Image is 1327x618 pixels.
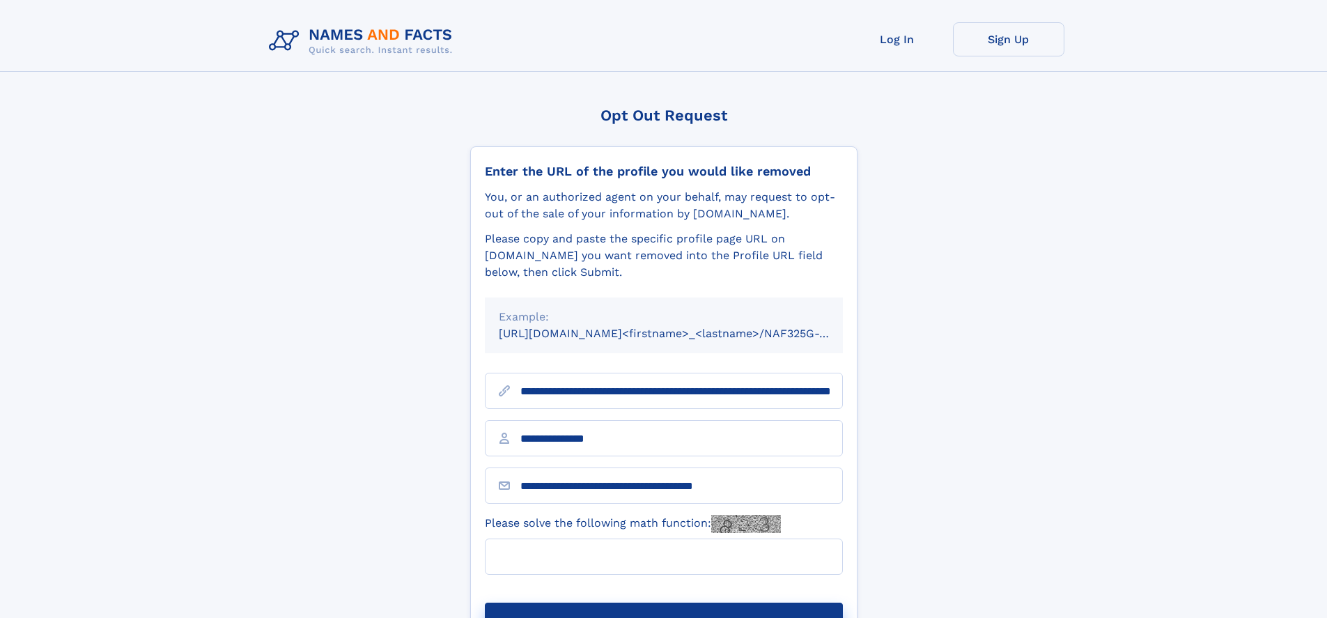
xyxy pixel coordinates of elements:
[953,22,1064,56] a: Sign Up
[470,107,857,124] div: Opt Out Request
[485,164,843,179] div: Enter the URL of the profile you would like removed
[485,189,843,222] div: You, or an authorized agent on your behalf, may request to opt-out of the sale of your informatio...
[263,22,464,60] img: Logo Names and Facts
[485,515,781,533] label: Please solve the following math function:
[499,309,829,325] div: Example:
[499,327,869,340] small: [URL][DOMAIN_NAME]<firstname>_<lastname>/NAF325G-xxxxxxxx
[841,22,953,56] a: Log In
[485,231,843,281] div: Please copy and paste the specific profile page URL on [DOMAIN_NAME] you want removed into the Pr...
